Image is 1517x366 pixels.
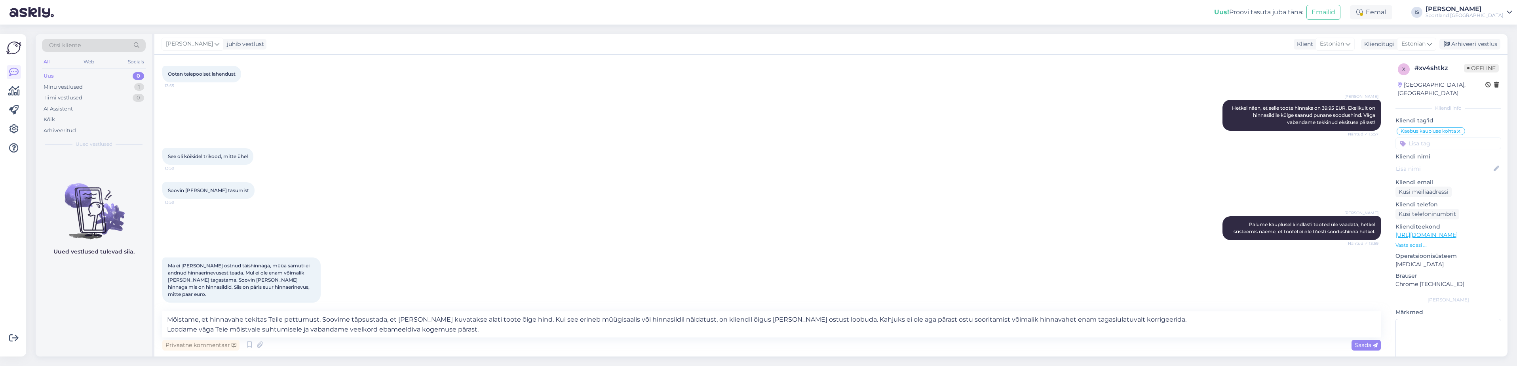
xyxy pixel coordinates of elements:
[1426,6,1512,19] a: [PERSON_NAME]Sportland [GEOGRAPHIC_DATA]
[44,83,83,91] div: Minu vestlused
[1395,242,1501,249] p: Vaata edasi ...
[1361,40,1395,48] div: Klienditugi
[165,199,194,205] span: 13:59
[1214,8,1229,16] b: Uus!
[166,40,213,48] span: [PERSON_NAME]
[1395,137,1501,149] input: Lisa tag
[1395,260,1501,269] p: [MEDICAL_DATA]
[1395,223,1501,231] p: Klienditeekond
[1306,5,1340,20] button: Emailid
[44,127,76,135] div: Arhiveeritud
[133,72,144,80] div: 0
[1395,231,1458,238] a: [URL][DOMAIN_NAME]
[1396,164,1492,173] input: Lisa nimi
[36,169,152,240] img: No chats
[168,153,248,159] span: See oli kõikidel trikood, mitte ühel
[1395,152,1501,161] p: Kliendi nimi
[1398,81,1485,97] div: [GEOGRAPHIC_DATA], [GEOGRAPHIC_DATA]
[44,94,82,102] div: Tiimi vestlused
[1395,252,1501,260] p: Operatsioonisüsteem
[1395,272,1501,280] p: Brauser
[1355,341,1378,349] span: Saada
[168,187,249,193] span: Soovin [PERSON_NAME] tasumist
[82,57,96,67] div: Web
[1395,105,1501,112] div: Kliendi info
[6,40,21,55] img: Askly Logo
[165,303,194,309] span: 14:11
[44,72,54,80] div: Uus
[168,263,311,297] span: Ma ei [PERSON_NAME] ostnud täishinnaga, müüa samuti ei andnud hinnaerinevusest teada. Mul ei ole ...
[76,141,112,148] span: Uued vestlused
[1348,131,1378,137] span: Nähtud ✓ 13:57
[44,105,73,113] div: AI Assistent
[1395,116,1501,125] p: Kliendi tag'id
[1401,40,1426,48] span: Estonian
[53,248,135,256] p: Uued vestlused tulevad siia.
[1350,5,1392,19] div: Eemal
[1411,7,1422,18] div: IS
[126,57,146,67] div: Socials
[1294,40,1313,48] div: Klient
[1439,39,1500,50] div: Arhiveeri vestlus
[224,40,264,48] div: juhib vestlust
[1344,93,1378,99] span: [PERSON_NAME]
[1426,6,1504,12] div: [PERSON_NAME]
[42,57,51,67] div: All
[1214,8,1303,17] div: Proovi tasuta juba täna:
[1414,63,1464,73] div: # xv4shtkz
[1348,240,1378,246] span: Nähtud ✓ 13:59
[1395,209,1459,219] div: Küsi telefoninumbrit
[1395,296,1501,303] div: [PERSON_NAME]
[168,71,236,77] span: Ootan teiepoolset lahendust
[1234,221,1376,234] span: Palume kauplusel kindlasti tooted üle vaadata, hetkel süsteemis näeme, et tootel ei ole tõesti so...
[1401,129,1456,133] span: Kaebus kaupluse kohta
[1395,187,1452,197] div: Küsi meiliaadressi
[1320,40,1344,48] span: Estonian
[1464,64,1499,72] span: Offline
[1395,308,1501,316] p: Märkmed
[165,165,194,171] span: 13:59
[49,41,81,50] span: Otsi kliente
[1344,210,1378,216] span: [PERSON_NAME]
[1395,178,1501,187] p: Kliendi email
[1402,66,1405,72] span: x
[1426,12,1504,19] div: Sportland [GEOGRAPHIC_DATA]
[133,94,144,102] div: 0
[1232,105,1376,125] span: Hetkel näen, et selle toote hinnaks on 39.95 EUR. Ekslikult on hinnasildile külge saanud punane s...
[134,83,144,91] div: 1
[165,83,194,89] span: 13:55
[1395,280,1501,288] p: Chrome [TECHNICAL_ID]
[162,311,1381,337] textarea: Mõistame, et hinnavahe tekitas Teile pettumust. Soovime täpsustada, et [PERSON_NAME] kuvatakse al...
[1395,200,1501,209] p: Kliendi telefon
[44,116,55,124] div: Kõik
[162,340,240,351] div: Privaatne kommentaar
